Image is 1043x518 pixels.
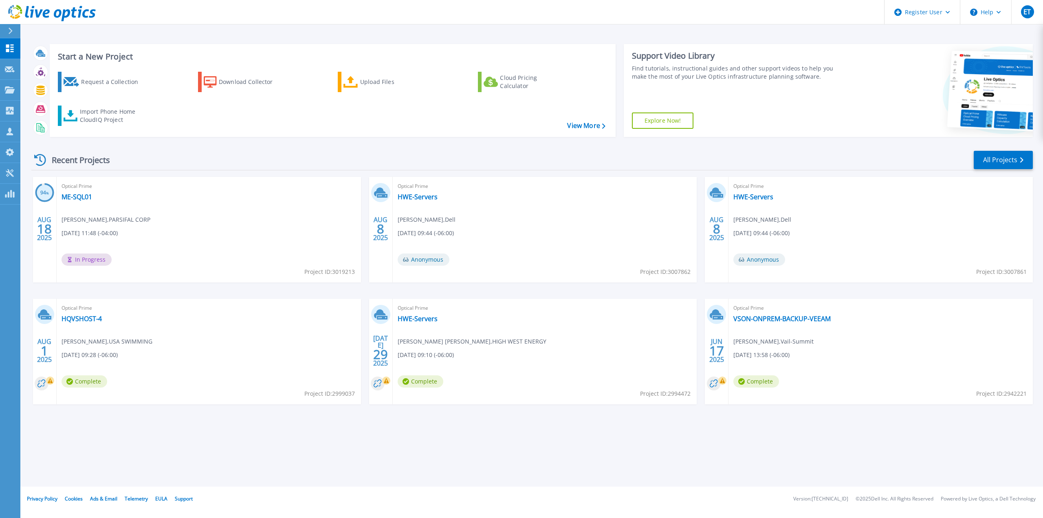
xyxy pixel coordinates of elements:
[733,253,785,266] span: Anonymous
[62,215,150,224] span: [PERSON_NAME] , PARSIFAL CORP
[398,350,454,359] span: [DATE] 09:10 (-06:00)
[62,337,152,346] span: [PERSON_NAME] , USA SWIMMING
[62,229,118,238] span: [DATE] 11:48 (-04:00)
[1023,9,1031,15] span: ET
[398,193,438,201] a: HWE-Servers
[37,225,52,232] span: 18
[304,267,355,276] span: Project ID: 3019213
[27,495,57,502] a: Privacy Policy
[733,182,1028,191] span: Optical Prime
[37,336,52,366] div: AUG 2025
[856,496,933,502] li: © 2025 Dell Inc. All Rights Reserved
[709,336,724,366] div: JUN 2025
[632,112,694,129] a: Explore Now!
[941,496,1036,502] li: Powered by Live Optics, a Dell Technology
[398,315,438,323] a: HWE-Servers
[360,74,425,90] div: Upload Files
[58,52,605,61] h3: Start a New Project
[125,495,148,502] a: Telemetry
[31,150,121,170] div: Recent Projects
[373,351,388,358] span: 29
[62,253,112,266] span: In Progress
[733,304,1028,313] span: Optical Prime
[90,495,117,502] a: Ads & Email
[65,495,83,502] a: Cookies
[733,315,831,323] a: VSON-ONPREM-BACKUP-VEEAM
[640,267,691,276] span: Project ID: 3007862
[373,336,388,366] div: [DATE] 2025
[41,347,48,354] span: 1
[974,151,1033,169] a: All Projects
[398,253,449,266] span: Anonymous
[709,214,724,244] div: AUG 2025
[976,267,1027,276] span: Project ID: 3007861
[304,389,355,398] span: Project ID: 2999037
[37,214,52,244] div: AUG 2025
[478,72,569,92] a: Cloud Pricing Calculator
[62,193,92,201] a: ME-SQL01
[398,337,546,346] span: [PERSON_NAME] [PERSON_NAME] , HIGH WEST ENERGY
[709,347,724,354] span: 17
[640,389,691,398] span: Project ID: 2994472
[377,225,384,232] span: 8
[155,495,167,502] a: EULA
[198,72,289,92] a: Download Collector
[713,225,720,232] span: 8
[338,72,429,92] a: Upload Files
[80,108,143,124] div: Import Phone Home CloudIQ Project
[793,496,848,502] li: Version: [TECHNICAL_ID]
[35,188,54,198] h3: 94
[733,193,773,201] a: HWE-Servers
[976,389,1027,398] span: Project ID: 2942221
[175,495,193,502] a: Support
[733,337,814,346] span: [PERSON_NAME] , Vail-Summit
[632,64,843,81] div: Find tutorials, instructional guides and other support videos to help you make the most of your L...
[62,375,107,388] span: Complete
[398,229,454,238] span: [DATE] 09:44 (-06:00)
[398,304,692,313] span: Optical Prime
[219,74,284,90] div: Download Collector
[62,350,118,359] span: [DATE] 09:28 (-06:00)
[62,315,102,323] a: HQVSHOST-4
[398,375,443,388] span: Complete
[62,182,356,191] span: Optical Prime
[733,215,791,224] span: [PERSON_NAME] , Dell
[58,72,149,92] a: Request a Collection
[733,229,790,238] span: [DATE] 09:44 (-06:00)
[733,350,790,359] span: [DATE] 13:58 (-06:00)
[500,74,565,90] div: Cloud Pricing Calculator
[46,191,49,195] span: %
[62,304,356,313] span: Optical Prime
[373,214,388,244] div: AUG 2025
[567,122,605,130] a: View More
[81,74,146,90] div: Request a Collection
[398,215,455,224] span: [PERSON_NAME] , Dell
[632,51,843,61] div: Support Video Library
[733,375,779,388] span: Complete
[398,182,692,191] span: Optical Prime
